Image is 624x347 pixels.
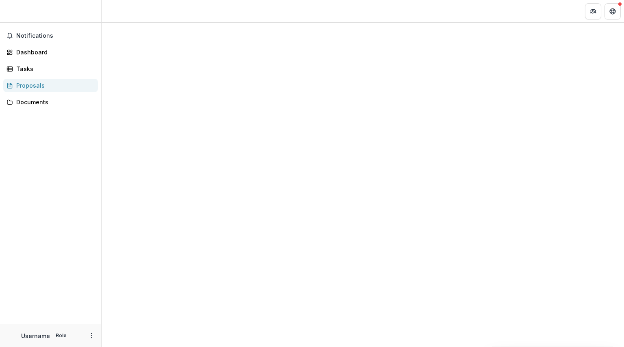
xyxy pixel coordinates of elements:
button: Partners [585,3,601,19]
div: Proposals [16,81,91,90]
a: Dashboard [3,45,98,59]
button: More [87,331,96,341]
div: Documents [16,98,91,106]
div: Dashboard [16,48,91,56]
div: Tasks [16,65,91,73]
p: Role [53,332,69,339]
a: Tasks [3,62,98,75]
p: Username [21,332,50,340]
button: Notifications [3,29,98,42]
a: Proposals [3,79,98,92]
button: Get Help [604,3,621,19]
a: Documents [3,95,98,109]
span: Notifications [16,32,95,39]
